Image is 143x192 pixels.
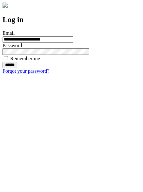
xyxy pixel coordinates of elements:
label: Remember me [10,56,40,61]
a: Forgot your password? [3,68,49,74]
h2: Log in [3,15,140,24]
label: Email [3,30,15,36]
img: logo-4e3dc11c47720685a147b03b5a06dd966a58ff35d612b21f08c02c0306f2b779.png [3,3,8,8]
label: Password [3,43,22,48]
